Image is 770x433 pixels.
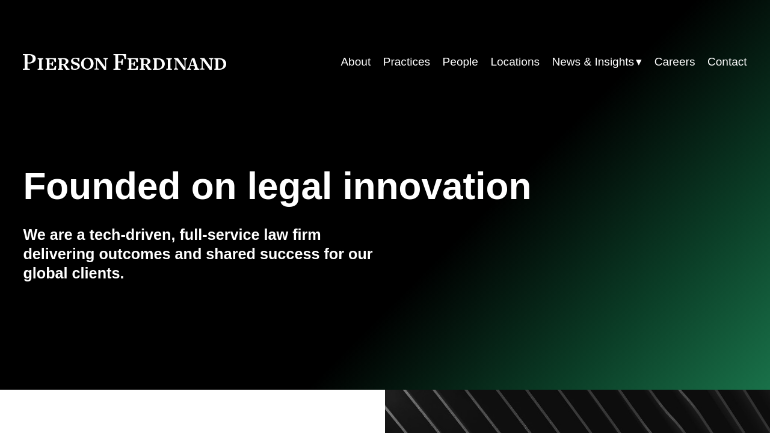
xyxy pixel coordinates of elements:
a: About [340,51,371,73]
a: Practices [383,51,430,73]
a: Careers [654,51,695,73]
a: Contact [707,51,747,73]
a: People [443,51,478,73]
span: News & Insights [552,52,634,72]
h4: We are a tech-driven, full-service law firm delivering outcomes and shared success for our global... [23,225,385,283]
a: Locations [490,51,540,73]
a: folder dropdown [552,51,642,73]
h1: Founded on legal innovation [23,165,626,207]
